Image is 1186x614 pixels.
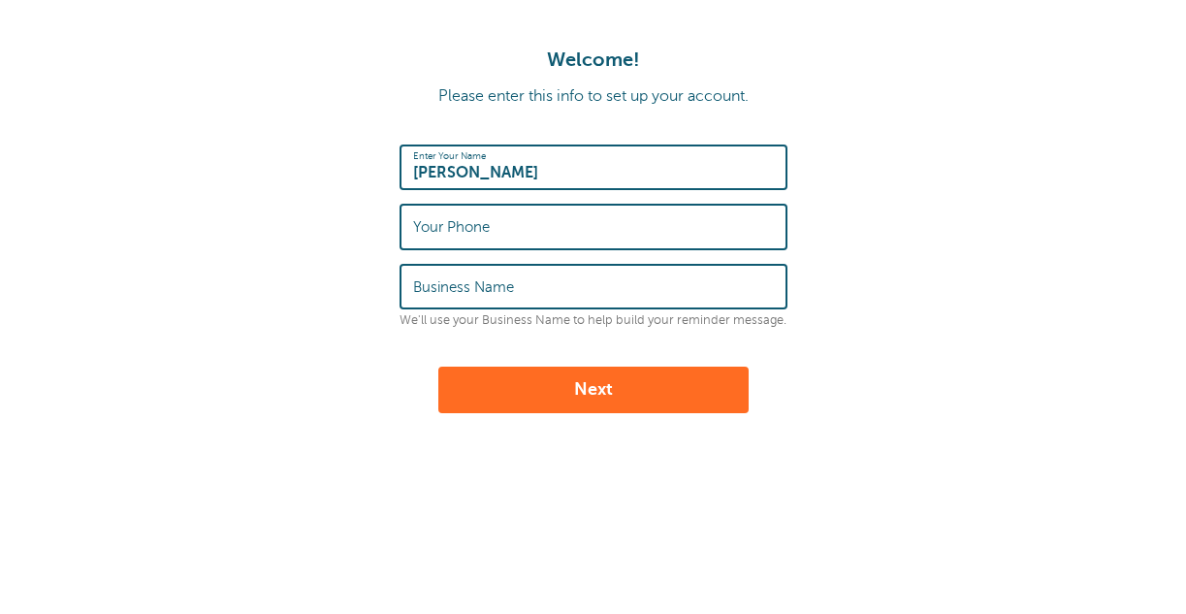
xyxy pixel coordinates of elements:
[413,150,486,162] label: Enter Your Name
[400,313,787,328] p: We'll use your Business Name to help build your reminder message.
[413,278,514,296] label: Business Name
[413,218,490,236] label: Your Phone
[19,87,1167,106] p: Please enter this info to set up your account.
[19,48,1167,72] h1: Welcome!
[438,367,749,413] button: Next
